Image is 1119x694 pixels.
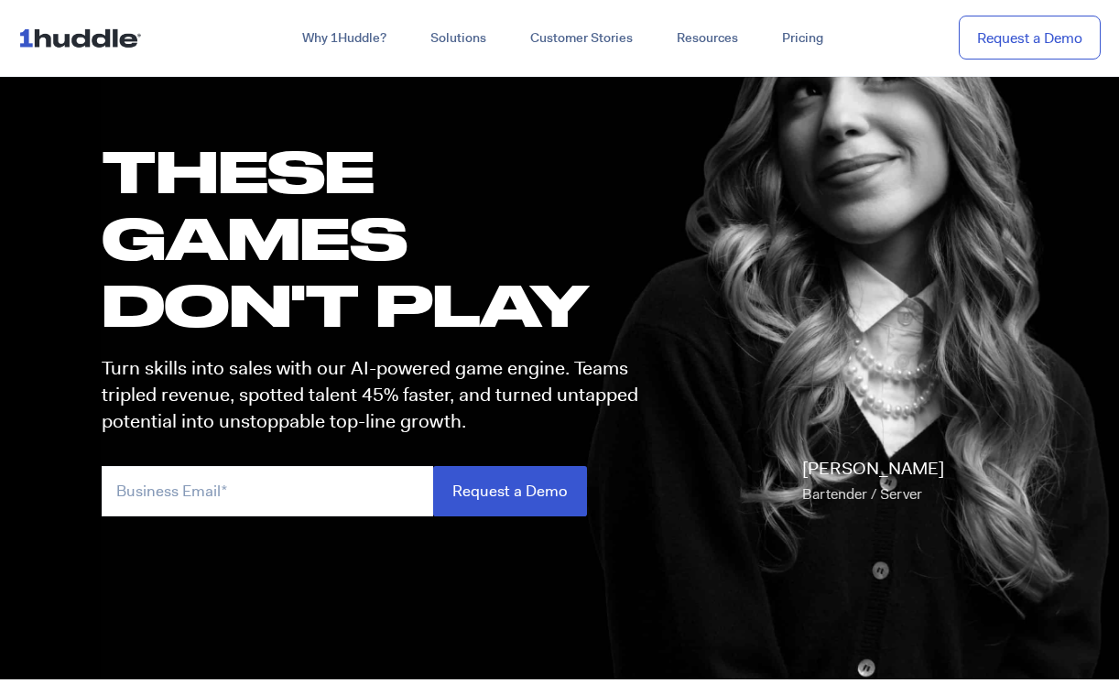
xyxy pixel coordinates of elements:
[18,20,149,55] img: ...
[280,22,408,55] a: Why 1Huddle?
[959,16,1101,60] a: Request a Demo
[102,137,655,339] h1: these GAMES DON'T PLAY
[102,355,655,436] p: Turn skills into sales with our AI-powered game engine. Teams tripled revenue, spotted talent 45%...
[655,22,760,55] a: Resources
[408,22,508,55] a: Solutions
[802,456,944,507] p: [PERSON_NAME]
[102,466,433,516] input: Business Email*
[508,22,655,55] a: Customer Stories
[760,22,845,55] a: Pricing
[433,466,587,516] input: Request a Demo
[802,484,922,504] span: Bartender / Server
